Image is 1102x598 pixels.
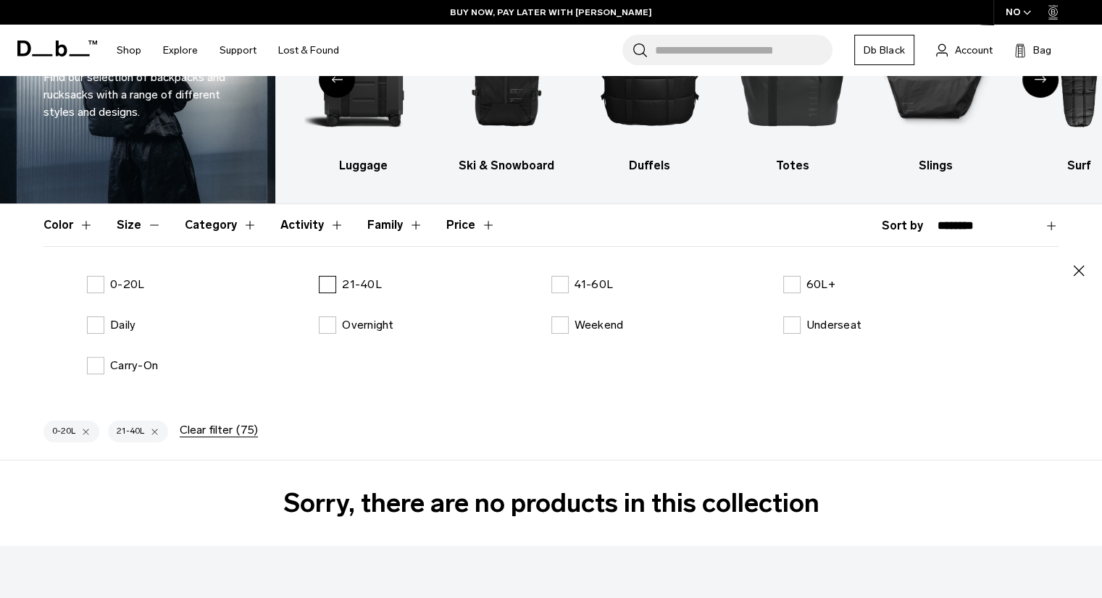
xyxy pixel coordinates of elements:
[43,70,225,119] span: Find our selection of backpacks and rucksacks with a range of different styles and designs.
[117,204,162,246] button: Toggle Filter
[43,421,99,442] button: 0-20L
[806,276,835,293] p: 60L+
[162,157,280,174] h3: All products
[106,25,350,76] nav: Main Navigation
[806,316,861,334] p: Underseat
[342,316,393,334] p: Overnight
[108,421,168,442] button: 21-40L
[1022,62,1059,98] div: Next slide
[319,62,355,98] div: Previous slide
[280,204,344,246] button: Toggle Filter
[278,25,339,76] a: Lost & Found
[575,316,624,334] p: Weekend
[446,204,496,246] button: Toggle Price
[936,41,993,59] a: Account
[163,25,198,76] a: Explore
[117,25,141,76] a: Shop
[236,424,258,437] span: (75)
[734,157,852,174] h3: Totes
[180,424,258,437] button: Clear filter(75)
[110,357,158,374] p: Carry-On
[342,276,382,293] p: 21-40L
[220,25,256,76] a: Support
[185,204,257,246] button: Toggle Filter
[877,157,995,174] h3: Slings
[575,276,614,293] p: 41-60L
[590,157,709,174] h3: Duffels
[304,157,422,174] h3: Luggage
[955,43,993,58] span: Account
[43,204,93,246] button: Toggle Filter
[110,316,135,334] p: Daily
[110,276,144,293] p: 0-20L
[1014,41,1051,59] button: Bag
[854,35,914,65] a: Db Black
[450,6,652,19] a: BUY NOW, PAY LATER WITH [PERSON_NAME]
[448,157,566,174] h3: Ski & Snowboard
[367,204,423,246] button: Toggle Filter
[1033,43,1051,58] span: Bag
